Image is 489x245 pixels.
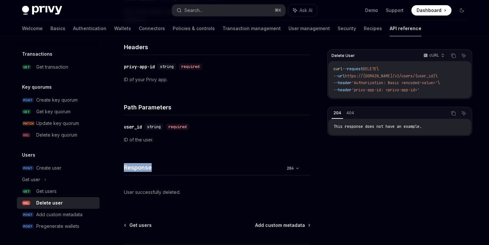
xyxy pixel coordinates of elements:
a: Get users [125,222,152,228]
span: DEL [22,201,30,206]
a: Add custom metadata [255,222,310,228]
img: dark logo [22,6,62,15]
p: ID of your Privy app. [124,76,310,84]
span: Dashboard [417,7,441,14]
span: PATCH [22,121,35,126]
h5: Key quorums [22,83,52,91]
div: Create key quorum [36,96,78,104]
span: GET [22,109,31,114]
button: Copy the contents from the code block [449,51,458,60]
h4: Headers [124,43,310,51]
a: Welcome [22,21,43,36]
div: 404 [344,109,356,117]
span: 'privy-app-id: <privy-app-id>' [352,87,419,93]
div: privy-app-id [124,63,155,70]
span: string [147,124,161,129]
p: cURL [429,53,439,58]
a: Recipes [364,21,382,36]
div: required [179,63,202,70]
div: Create user [36,164,61,172]
span: \ [435,73,438,79]
span: string [160,64,174,69]
span: POST [22,212,34,217]
div: Delete key quorum [36,131,77,139]
a: PATCHUpdate key quorum [17,117,100,129]
a: DELDelete key quorum [17,129,100,141]
span: --url [333,73,345,79]
span: Ask AI [299,7,312,14]
a: Demo [365,7,378,14]
span: DEL [22,133,30,138]
span: 'Authorization: Basic <encoded-value>' [352,80,438,85]
span: https://[DOMAIN_NAME]/v1/users/{user_id} [345,73,435,79]
a: POSTCreate key quorum [17,94,100,106]
a: Connectors [139,21,165,36]
h5: Users [22,151,35,159]
button: Ask AI [460,109,468,117]
div: Add custom metadata [36,211,82,218]
div: user_id [124,124,142,130]
span: curl [333,66,342,72]
button: Copy the contents from the code block [449,109,458,117]
span: GET [22,65,31,70]
div: Delete user [36,199,63,207]
a: GETGet transaction [17,61,100,73]
button: Toggle dark mode [457,5,467,16]
a: POSTCreate user [17,162,100,174]
a: API reference [390,21,421,36]
a: Basics [50,21,65,36]
div: Pregenerate wallets [36,222,79,230]
a: Transaction management [223,21,281,36]
p: User successfully deleted. [124,188,310,196]
span: --header [333,80,352,85]
a: Security [338,21,356,36]
div: Get key quorum [36,108,71,116]
button: Ask AI [460,51,468,60]
span: \ [376,66,379,72]
div: Get transaction [36,63,68,71]
span: This response does not have an example. [333,124,422,129]
a: Wallets [114,21,131,36]
div: 204 [331,109,343,117]
div: Search... [184,6,202,14]
a: Support [386,7,404,14]
a: GETGet users [17,185,100,197]
span: --header [333,87,352,93]
a: DELDelete user [17,197,100,209]
p: ID of the user. [124,136,310,144]
a: POSTPregenerate wallets [17,220,100,232]
span: Delete User [331,53,355,58]
span: Get users [129,222,152,228]
h4: Response [124,163,284,172]
a: Dashboard [411,5,451,16]
a: GETGet key quorum [17,106,100,117]
h5: Transactions [22,50,52,58]
a: Authentication [73,21,106,36]
span: DELETE [363,66,376,72]
span: ⌘ K [275,8,281,13]
div: Get users [36,187,57,195]
span: --request [342,66,363,72]
button: Ask AI [288,5,317,16]
span: \ [438,80,440,85]
span: Add custom metadata [255,222,305,228]
span: POST [22,166,34,171]
div: required [166,124,189,130]
h4: Path Parameters [124,103,310,112]
span: GET [22,189,31,194]
button: cURL [420,50,447,61]
a: POSTAdd custom metadata [17,209,100,220]
span: POST [22,98,34,103]
button: Search...⌘K [172,5,285,16]
a: User management [288,21,330,36]
a: Policies & controls [173,21,215,36]
div: Update key quorum [36,119,79,127]
span: POST [22,224,34,229]
div: Get user [22,176,40,184]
